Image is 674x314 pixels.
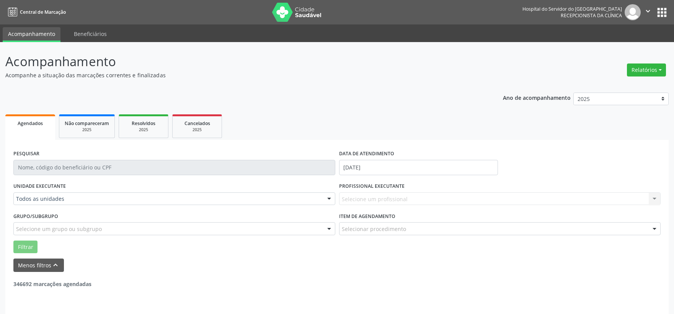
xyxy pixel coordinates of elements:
[561,12,622,19] span: Recepcionista da clínica
[13,160,335,175] input: Nome, código do beneficiário ou CPF
[13,241,38,254] button: Filtrar
[342,225,406,233] span: Selecionar procedimento
[5,52,470,71] p: Acompanhamento
[625,4,641,20] img: img
[339,160,498,175] input: Selecione um intervalo
[20,9,66,15] span: Central de Marcação
[69,27,112,41] a: Beneficiários
[5,6,66,18] a: Central de Marcação
[124,127,163,133] div: 2025
[13,280,91,288] strong: 346692 marcações agendadas
[339,210,395,222] label: Item de agendamento
[13,181,66,192] label: UNIDADE EXECUTANTE
[522,6,622,12] div: Hospital do Servidor do [GEOGRAPHIC_DATA]
[132,120,155,127] span: Resolvidos
[641,4,655,20] button: 
[5,71,470,79] p: Acompanhe a situação das marcações correntes e finalizadas
[178,127,216,133] div: 2025
[339,181,405,192] label: PROFISSIONAL EXECUTANTE
[627,63,666,76] button: Relatórios
[503,93,571,102] p: Ano de acompanhamento
[65,120,109,127] span: Não compareceram
[184,120,210,127] span: Cancelados
[65,127,109,133] div: 2025
[18,120,43,127] span: Agendados
[16,225,102,233] span: Selecione um grupo ou subgrupo
[16,195,320,203] span: Todos as unidades
[13,259,64,272] button: Menos filtroskeyboard_arrow_up
[655,6,669,19] button: apps
[644,7,652,15] i: 
[51,261,60,269] i: keyboard_arrow_up
[13,148,39,160] label: PESQUISAR
[339,148,394,160] label: DATA DE ATENDIMENTO
[3,27,60,42] a: Acompanhamento
[13,210,58,222] label: Grupo/Subgrupo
